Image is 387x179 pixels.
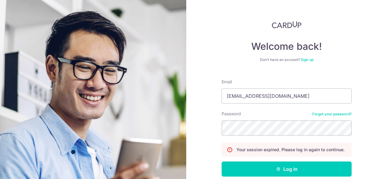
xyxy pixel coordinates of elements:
[236,147,345,153] p: Your session expired. Please log in again to continue.
[222,88,352,104] input: Enter your Email
[312,112,352,117] a: Forgot your password?
[222,111,241,117] label: Password
[222,161,352,177] button: Log in
[222,40,352,53] h4: Welcome back!
[272,21,301,28] img: CardUp Logo
[222,57,352,62] div: Don’t have an account?
[222,79,232,85] label: Email
[301,57,314,62] a: Sign up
